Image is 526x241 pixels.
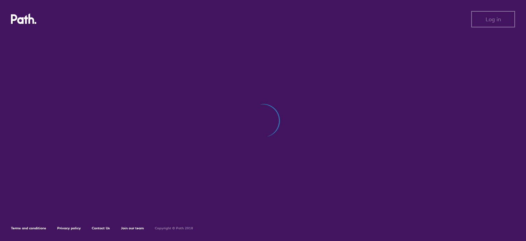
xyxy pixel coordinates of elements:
[57,226,81,230] a: Privacy policy
[471,11,515,27] button: Log in
[155,226,193,230] h6: Copyright © Path 2018
[92,226,110,230] a: Contact Us
[121,226,144,230] a: Join our team
[11,226,46,230] a: Terms and conditions
[486,16,501,22] span: Log in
